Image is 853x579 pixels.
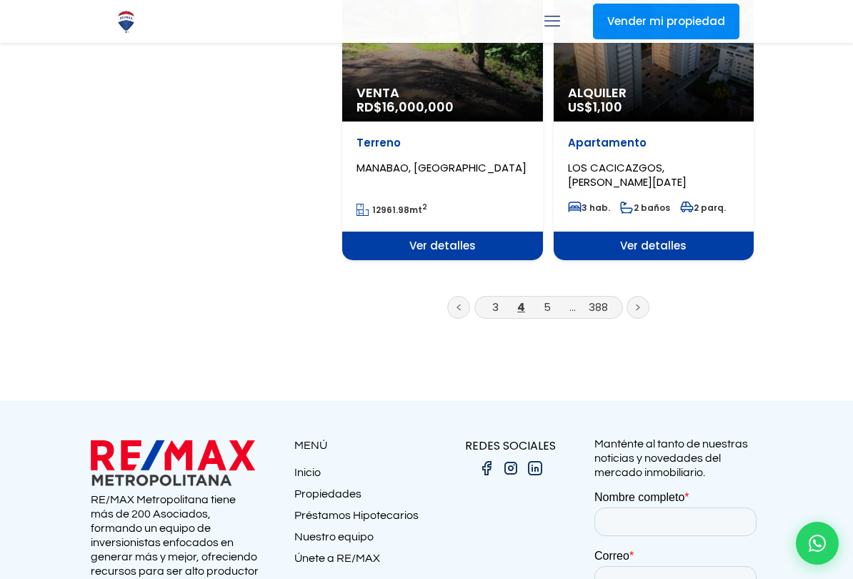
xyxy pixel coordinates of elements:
[492,300,499,315] a: 3
[342,232,543,260] span: Ver detalles
[593,4,739,39] a: Vender mi propiedad
[568,86,740,100] span: Alquiler
[356,160,527,175] span: MANABAO, [GEOGRAPHIC_DATA]
[294,508,426,530] a: Préstamos Hipotecarios
[594,437,762,480] p: Manténte al tanto de nuestras noticias y novedades del mercado inmobiliario.
[568,98,622,116] span: US$
[294,530,426,551] a: Nuestro equipo
[680,202,726,214] span: 2 parq.
[517,300,525,315] a: 4
[568,136,740,150] p: Apartamento
[294,487,426,508] a: Propiedades
[356,204,427,216] span: mt
[569,300,576,315] a: ...
[294,437,426,455] p: MENÚ
[382,98,454,116] span: 16,000,000
[294,465,426,487] a: Inicio
[356,86,529,100] span: Venta
[478,460,495,477] img: facebook.png
[540,9,564,34] a: mobile menu
[294,551,426,573] a: Únete a RE/MAX
[372,204,409,216] span: 12961.98
[593,98,622,116] span: 1,100
[568,202,610,214] span: 3 hab.
[620,202,670,214] span: 2 baños
[554,232,754,260] span: Ver detalles
[426,437,594,455] p: REDES SOCIALES
[568,160,687,189] span: LOS CACICAZGOS, [PERSON_NAME][DATE]
[544,300,551,315] a: 5
[356,98,454,116] span: RD$
[114,9,139,34] img: Logo de REMAX
[527,460,544,477] img: linkedin.png
[422,202,427,212] sup: 2
[356,136,529,150] p: Terreno
[91,437,255,489] img: remax metropolitana logo
[589,300,608,315] a: 388
[502,460,519,477] img: instagram.png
